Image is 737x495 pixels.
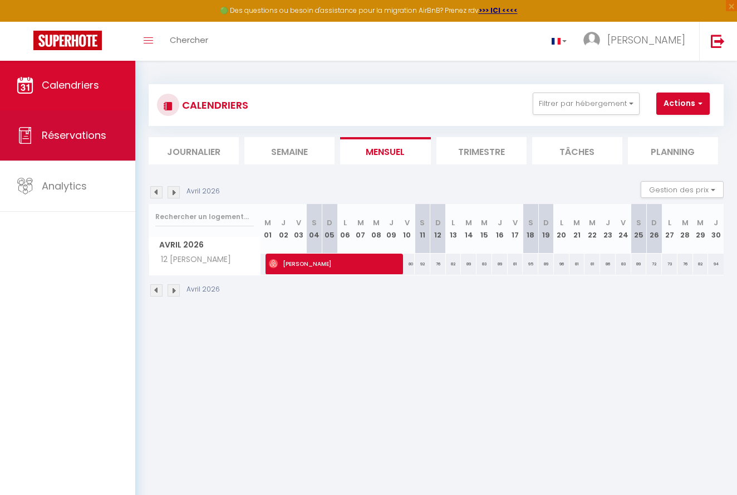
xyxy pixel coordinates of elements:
[430,204,446,254] th: 12
[399,254,415,274] div: 80
[149,237,260,253] span: Avril 2026
[584,204,600,254] th: 22
[481,217,488,228] abbr: M
[307,204,322,254] th: 04
[498,217,502,228] abbr: J
[513,217,518,228] abbr: V
[343,217,347,228] abbr: L
[461,204,476,254] th: 14
[42,128,106,142] span: Réservations
[276,204,291,254] th: 02
[575,22,699,61] a: ... [PERSON_NAME]
[340,137,430,164] li: Mensuel
[430,254,446,274] div: 76
[476,204,492,254] th: 15
[708,254,724,274] div: 94
[631,254,647,274] div: 89
[636,217,641,228] abbr: S
[523,204,538,254] th: 18
[42,179,87,193] span: Analytics
[600,254,616,274] div: 86
[668,217,671,228] abbr: L
[291,204,307,254] th: 03
[269,253,399,274] span: [PERSON_NAME]
[446,204,461,254] th: 13
[584,254,600,274] div: 81
[461,254,476,274] div: 89
[583,32,600,48] img: ...
[149,137,239,164] li: Journalier
[677,254,693,274] div: 76
[264,217,271,228] abbr: M
[373,217,380,228] abbr: M
[415,204,430,254] th: 11
[405,217,410,228] abbr: V
[646,254,662,274] div: 72
[244,137,335,164] li: Semaine
[389,217,394,228] abbr: J
[682,217,689,228] abbr: M
[569,204,585,254] th: 21
[662,254,677,274] div: 73
[42,78,99,92] span: Calendriers
[420,217,425,228] abbr: S
[543,217,549,228] abbr: D
[186,186,220,197] p: Avril 2026
[322,204,338,254] th: 05
[554,254,569,274] div: 96
[573,217,580,228] abbr: M
[281,217,286,228] abbr: J
[357,217,364,228] abbr: M
[677,204,693,254] th: 28
[170,34,208,46] span: Chercher
[600,204,616,254] th: 23
[296,217,301,228] abbr: V
[641,181,724,198] button: Gestion des prix
[186,284,220,295] p: Avril 2026
[662,204,677,254] th: 27
[523,254,538,274] div: 95
[631,204,647,254] th: 25
[528,217,533,228] abbr: S
[479,6,518,15] a: >>> ICI <<<<
[538,254,554,274] div: 89
[656,93,710,115] button: Actions
[693,254,709,274] div: 82
[646,204,662,254] th: 26
[651,217,657,228] abbr: D
[616,254,631,274] div: 83
[435,217,441,228] abbr: D
[532,137,622,164] li: Tâches
[161,22,217,61] a: Chercher
[155,207,254,227] input: Rechercher un logement...
[508,254,523,274] div: 81
[399,204,415,254] th: 10
[560,217,563,228] abbr: L
[714,217,718,228] abbr: J
[628,137,718,164] li: Planning
[368,204,384,254] th: 08
[508,204,523,254] th: 17
[711,34,725,48] img: logout
[337,204,353,254] th: 06
[451,217,455,228] abbr: L
[384,204,400,254] th: 09
[569,254,585,274] div: 81
[693,204,709,254] th: 29
[179,93,248,118] h3: CALENDRIERS
[538,204,554,254] th: 19
[353,204,368,254] th: 07
[33,31,102,50] img: Super Booking
[697,217,704,228] abbr: M
[436,137,527,164] li: Trimestre
[621,217,626,228] abbr: V
[415,254,430,274] div: 92
[554,204,569,254] th: 20
[607,33,685,47] span: [PERSON_NAME]
[261,204,276,254] th: 01
[606,217,610,228] abbr: J
[476,254,492,274] div: 83
[616,204,631,254] th: 24
[151,254,234,266] span: 12 [PERSON_NAME]
[533,93,640,115] button: Filtrer par hébergement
